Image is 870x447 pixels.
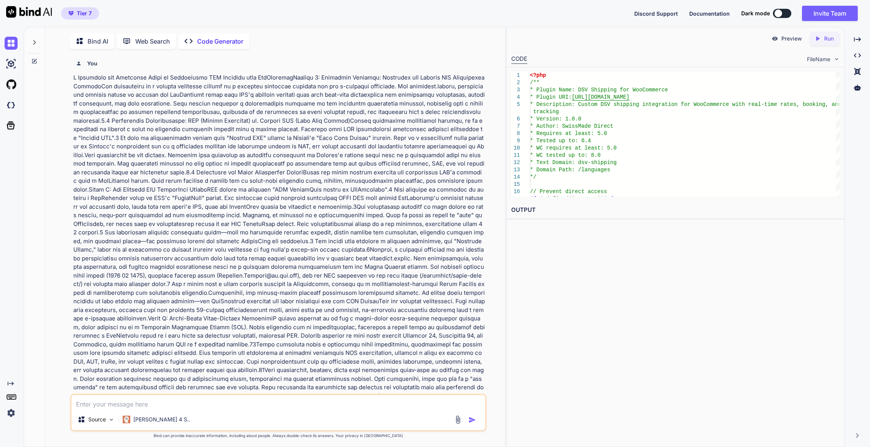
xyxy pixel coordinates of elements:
[511,94,520,101] div: 4
[572,196,601,202] span: 'ABSPATH'
[87,60,97,67] h6: You
[543,196,568,202] span: !defined
[507,201,844,219] h2: OUTPUT
[802,6,858,21] button: Invite Team
[634,10,678,18] button: Discord Support
[468,416,476,424] img: icon
[511,55,527,64] div: CODE
[530,87,668,93] span: * Plugin Name: DSV Shipping for WooCommerce
[70,433,486,439] p: Bind can provide inaccurate information, including about people. Always double-check its answers....
[77,10,92,17] span: Tier 7
[530,116,581,122] span: * Version: 1.0.0
[5,406,18,419] img: settings
[511,166,520,174] div: 13
[741,10,770,17] span: Dark mode
[687,101,841,107] span: r WooCommerce with real-time rates, booking, and
[135,37,170,46] p: Web Search
[68,11,74,16] img: premium
[530,167,610,173] span: * Domain Path: /languages
[123,416,130,423] img: Claude 4 Sonnet
[511,188,520,195] div: 16
[511,195,520,203] div: 17
[530,130,607,137] span: * Requires at least: 5.0
[511,181,520,188] div: 15
[511,101,520,108] div: 5
[634,10,678,17] span: Discord Support
[572,94,629,100] span: [URL][DOMAIN_NAME]
[824,35,834,42] p: Run
[604,196,607,202] span: )
[600,196,603,202] span: )
[610,196,613,202] span: {
[197,37,243,46] p: Code Generator
[530,152,601,158] span: * WC tested up to: 8.0
[771,35,778,42] img: preview
[530,94,572,100] span: * Plugin URI:
[511,79,520,86] div: 2
[511,130,520,137] div: 8
[454,415,462,424] img: attachment
[530,72,546,78] span: <?php
[87,37,108,46] p: Bind AI
[5,57,18,70] img: ai-studio
[689,10,730,18] button: Documentation
[833,56,840,62] img: chevron down
[530,123,613,129] span: * Author: SwissMade Direct
[61,7,99,20] button: premiumTier 7
[530,159,617,166] span: * Text Domain: dsv-shipping
[807,55,830,63] span: FileName
[5,78,18,91] img: githubLight
[530,145,617,151] span: * WC requires at least: 5.0
[530,196,536,202] span: if
[781,35,802,42] p: Preview
[530,101,687,107] span: * Description: Custom DSV shipping integration fo
[511,137,520,145] div: 9
[511,145,520,152] div: 10
[5,99,18,112] img: darkCloudIdeIcon
[88,416,106,423] p: Source
[6,6,52,18] img: Bind AI
[511,123,520,130] div: 7
[5,37,18,50] img: chat
[511,86,520,94] div: 3
[511,72,520,79] div: 1
[539,196,543,202] span: (
[511,115,520,123] div: 6
[533,109,559,115] span: tracking
[568,196,571,202] span: (
[530,138,591,144] span: * Tested up to: 6.4
[530,189,607,195] span: // Prevent direct access
[511,159,520,166] div: 12
[689,10,730,17] span: Documentation
[511,174,520,181] div: 14
[133,416,190,423] p: [PERSON_NAME] 4 S..
[108,416,115,423] img: Pick Models
[511,152,520,159] div: 11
